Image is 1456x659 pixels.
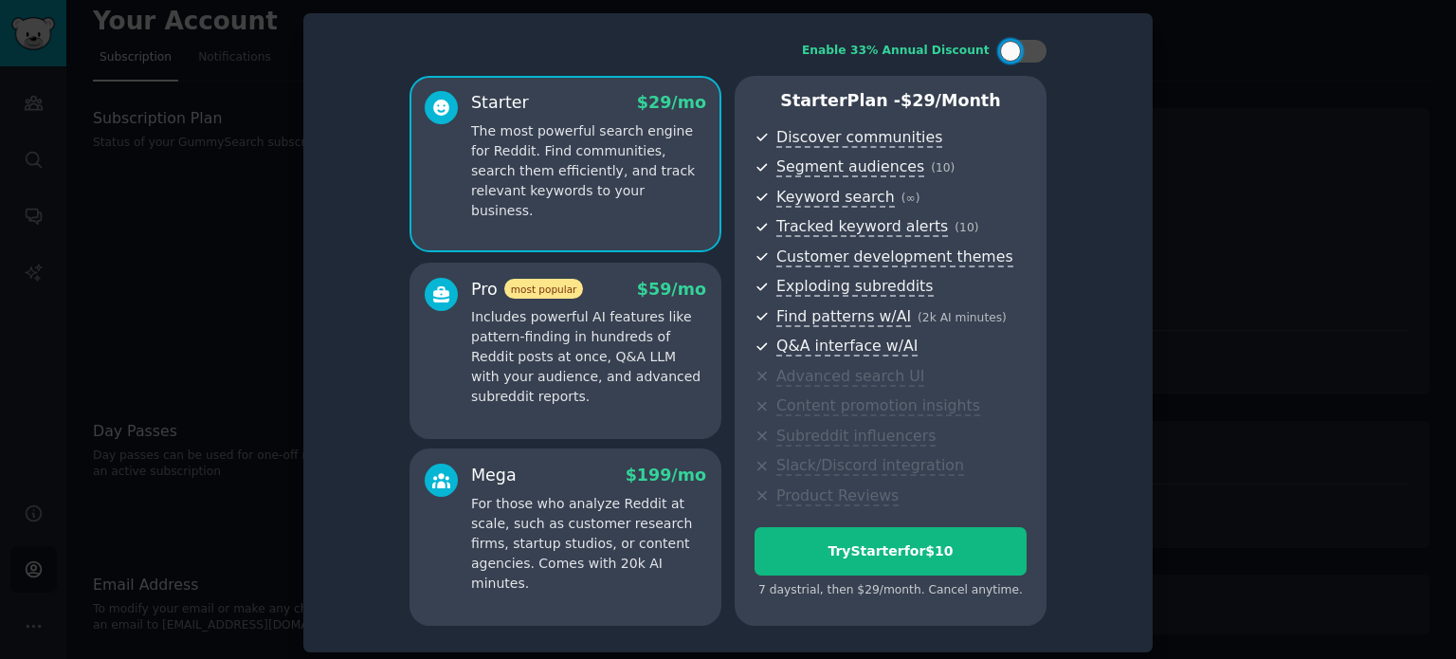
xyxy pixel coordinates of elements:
[776,188,895,208] span: Keyword search
[901,192,920,205] span: ( ∞ )
[776,247,1013,267] span: Customer development themes
[755,541,1026,561] div: Try Starter for $10
[776,337,918,357] span: Q&A interface w/AI
[776,157,924,177] span: Segment audiences
[776,277,933,297] span: Exploding subreddits
[471,278,583,302] div: Pro
[755,89,1027,113] p: Starter Plan -
[755,582,1027,599] div: 7 days trial, then $ 29 /month . Cancel anytime.
[776,307,911,327] span: Find patterns w/AI
[955,221,978,234] span: ( 10 )
[776,396,980,416] span: Content promotion insights
[637,280,706,299] span: $ 59 /mo
[471,121,706,221] p: The most powerful search engine for Reddit. Find communities, search them efficiently, and track ...
[776,456,964,476] span: Slack/Discord integration
[802,43,990,60] div: Enable 33% Annual Discount
[626,466,706,485] span: $ 199 /mo
[755,527,1027,576] button: TryStarterfor$10
[471,307,706,407] p: Includes powerful AI features like pattern-finding in hundreds of Reddit posts at once, Q&A LLM w...
[776,128,942,148] span: Discover communities
[776,367,924,387] span: Advanced search UI
[776,427,936,447] span: Subreddit influencers
[471,91,529,115] div: Starter
[471,494,706,594] p: For those who analyze Reddit at scale, such as customer research firms, startup studios, or conte...
[776,217,948,237] span: Tracked keyword alerts
[776,486,899,506] span: Product Reviews
[901,91,1001,110] span: $ 29 /month
[471,464,517,487] div: Mega
[918,311,1007,324] span: ( 2k AI minutes )
[637,93,706,112] span: $ 29 /mo
[504,279,584,299] span: most popular
[931,161,955,174] span: ( 10 )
